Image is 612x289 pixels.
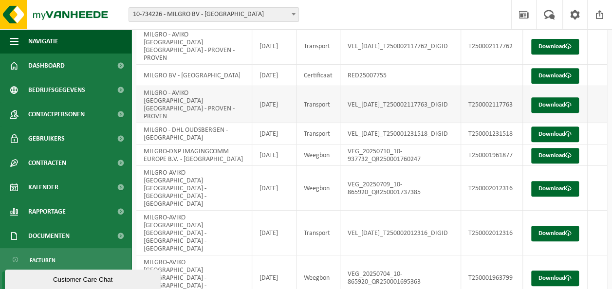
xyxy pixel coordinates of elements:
td: Transport [297,123,340,144]
span: 10-734226 - MILGRO BV - ROTTERDAM [129,7,299,22]
td: VEL_[DATE]_T250001231518_DIGID [340,123,461,144]
span: Documenten [28,224,70,248]
td: T250001961877 [461,144,523,166]
td: Weegbon [297,166,340,211]
span: Contracten [28,151,66,175]
td: VEL_[DATE]_T250002117763_DIGID [340,86,461,123]
td: [DATE] [252,211,297,255]
td: VEG_20250710_10-937732_QR250001760247 [340,144,461,166]
td: T250002012316 [461,211,523,255]
td: T250002012316 [461,166,523,211]
td: Transport [297,211,340,255]
td: Transport [297,86,340,123]
span: Contactpersonen [28,102,85,126]
span: Gebruikers [28,126,65,151]
td: VEL_[DATE]_T250002012316_DIGID [340,211,461,255]
iframe: chat widget [5,268,163,289]
td: T250001231518 [461,123,523,144]
td: Transport [297,28,340,65]
span: Rapportage [28,199,66,224]
a: Download [531,97,579,113]
td: [DATE] [252,65,297,86]
td: MILGRO - AVIKO [GEOGRAPHIC_DATA] [GEOGRAPHIC_DATA] - PROVEN - PROVEN [136,28,252,65]
td: MILGRO-AVIKO [GEOGRAPHIC_DATA] [GEOGRAPHIC_DATA] - [GEOGRAPHIC_DATA] - [GEOGRAPHIC_DATA] [136,166,252,211]
span: 10-734226 - MILGRO BV - ROTTERDAM [129,8,298,21]
td: VEG_20250709_10-865920_QR250001737385 [340,166,461,211]
span: Facturen [30,251,56,270]
a: Download [531,181,579,197]
td: MILGRO-DNP IMAGINGCOMM EUROPE B.V. - [GEOGRAPHIC_DATA] [136,144,252,166]
td: [DATE] [252,86,297,123]
a: Download [531,68,579,84]
td: [DATE] [252,28,297,65]
a: Download [531,271,579,286]
td: Certificaat [297,65,340,86]
td: MILGRO-AVIKO [GEOGRAPHIC_DATA] [GEOGRAPHIC_DATA] - [GEOGRAPHIC_DATA] - [GEOGRAPHIC_DATA] [136,211,252,255]
td: RED25007755 [340,65,461,86]
a: Download [531,126,579,142]
td: [DATE] [252,166,297,211]
a: Download [531,148,579,163]
td: [DATE] [252,123,297,144]
a: Download [531,39,579,54]
a: Facturen [2,251,129,269]
span: Bedrijfsgegevens [28,78,85,102]
span: Dashboard [28,54,65,78]
a: Download [531,226,579,241]
td: MILGRO BV - [GEOGRAPHIC_DATA] [136,65,252,86]
td: VEL_[DATE]_T250002117762_DIGID [340,28,461,65]
td: [DATE] [252,144,297,166]
td: T250002117762 [461,28,523,65]
td: MILGRO - AVIKO [GEOGRAPHIC_DATA] [GEOGRAPHIC_DATA] - PROVEN - PROVEN [136,86,252,123]
span: Kalender [28,175,58,199]
td: MILGRO - DHL OUDSBERGEN - [GEOGRAPHIC_DATA] [136,123,252,144]
span: Navigatie [28,29,58,54]
td: Weegbon [297,144,340,166]
td: T250002117763 [461,86,523,123]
